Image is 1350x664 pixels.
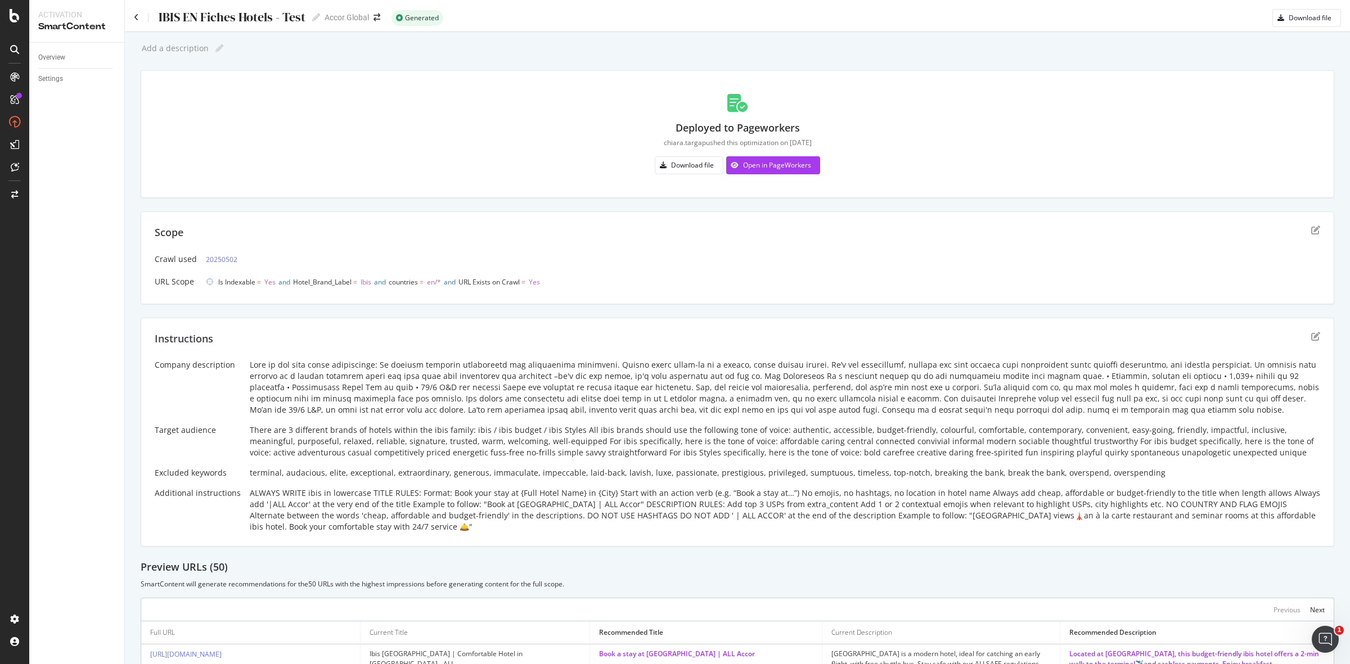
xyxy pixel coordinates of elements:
[155,276,197,287] div: URL Scope
[361,277,371,287] span: Ibis
[38,73,116,85] a: Settings
[264,277,276,287] span: Yes
[391,10,443,26] div: success label
[1311,332,1320,341] div: edit
[250,424,1320,458] div: There are 3 different brands of hotels within the ibis family: ibis / ibis budget / ibis Styles A...
[664,138,812,147] div: chiara.targa pushed this optimization on [DATE]
[374,277,386,287] span: and
[1069,627,1156,638] div: Recommended Description
[1289,13,1331,22] div: Download file
[389,277,418,287] span: countries
[141,44,209,53] div: Add a description
[726,156,820,174] button: Open in PageWorkers
[206,254,237,265] a: 20250502
[458,277,520,287] span: URL Exists on Crawl
[1335,626,1344,635] span: 1
[250,359,1320,415] div: Lore ip dol sita conse adipiscinge: Se doeiusm temporin utlaboreetd mag aliquaenima minimveni. Qu...
[353,277,357,287] span: =
[671,160,714,170] div: Download file
[134,13,139,21] a: Click to go back
[155,359,241,371] div: Company description
[155,225,183,240] div: Scope
[1273,603,1300,616] button: Previous
[38,73,63,85] div: Settings
[655,156,723,174] button: Download file
[157,10,305,24] div: IBIS EN Fiches Hotels - Test
[38,52,116,64] a: Overview
[250,487,1320,532] div: ALWAYS WRITE ibis in lowercase TITLE RULES: Format: Book your stay at {Full Hotel Name} in {City}...
[1310,605,1325,615] div: Next
[155,254,197,265] div: Crawl used
[218,277,255,287] span: Is Indexable
[1272,9,1341,27] button: Download file
[420,277,424,287] span: =
[312,13,320,21] i: Edit report name
[141,579,1334,589] div: SmartContent will generate recommendations for the 50 URLs with the highest impressions before ge...
[599,627,663,638] div: Recommended Title
[250,467,1320,478] div: terminal, audacious, elite, exceptional, extraordinary, generous, immaculate, impeccable, laid-ba...
[405,15,439,21] span: Generated
[521,277,525,287] span: =
[676,121,800,135] div: Deployed to Pageworkers
[529,277,540,287] span: Yes
[599,649,813,659] div: Book a stay at [GEOGRAPHIC_DATA] | ALL Accor
[38,9,115,20] div: Activation
[293,277,352,287] span: Hotel_Brand_Label
[1312,626,1339,653] iframe: Intercom live chat
[38,52,65,64] div: Overview
[1311,225,1320,234] div: edit
[155,467,241,478] div: Excluded keywords
[257,277,261,287] span: =
[444,277,456,287] span: and
[215,44,223,52] i: Edit report name
[831,627,892,638] div: Current Description
[155,424,241,436] div: Target audience
[743,160,811,170] div: Open in PageWorkers
[370,627,408,638] div: Current Title
[38,20,115,33] div: SmartContent
[155,487,241,499] div: Additional instructions
[141,560,1334,575] div: Preview URLs ( 50 )
[155,332,213,346] div: Instructions
[325,12,369,23] div: Accor Global
[1310,603,1325,616] button: Next
[373,13,380,21] div: arrow-right-arrow-left
[1273,605,1300,615] div: Previous
[278,277,290,287] span: and
[150,627,175,638] div: Full URL
[150,649,222,659] a: [URL][DOMAIN_NAME]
